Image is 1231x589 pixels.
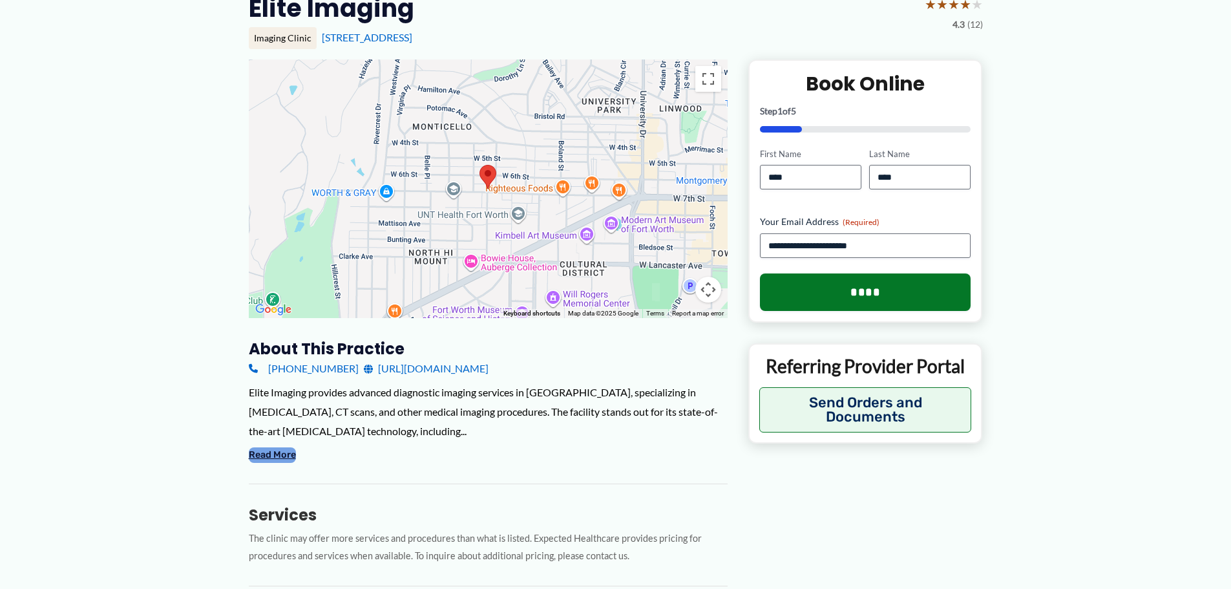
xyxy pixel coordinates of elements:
[322,31,412,43] a: [STREET_ADDRESS]
[646,310,664,317] a: Terms (opens in new tab)
[952,16,965,33] span: 4.3
[672,310,724,317] a: Report a map error
[249,505,728,525] h3: Services
[695,66,721,92] button: Toggle fullscreen view
[249,383,728,440] div: Elite Imaging provides advanced diagnostic imaging services in [GEOGRAPHIC_DATA], specializing in...
[249,27,317,49] div: Imaging Clinic
[503,309,560,318] button: Keyboard shortcuts
[249,530,728,565] p: The clinic may offer more services and procedures than what is listed. Expected Healthcare provid...
[249,339,728,359] h3: About this practice
[791,105,796,116] span: 5
[760,71,971,96] h2: Book Online
[777,105,783,116] span: 1
[759,354,972,378] p: Referring Provider Portal
[568,310,638,317] span: Map data ©2025 Google
[252,301,295,318] img: Google
[252,301,295,318] a: Open this area in Google Maps (opens a new window)
[249,447,296,463] button: Read More
[760,107,971,116] p: Step of
[364,359,489,378] a: [URL][DOMAIN_NAME]
[843,217,879,227] span: (Required)
[760,215,971,228] label: Your Email Address
[249,359,359,378] a: [PHONE_NUMBER]
[760,148,861,160] label: First Name
[759,387,972,433] button: Send Orders and Documents
[967,16,983,33] span: (12)
[869,148,971,160] label: Last Name
[695,277,721,303] button: Map camera controls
